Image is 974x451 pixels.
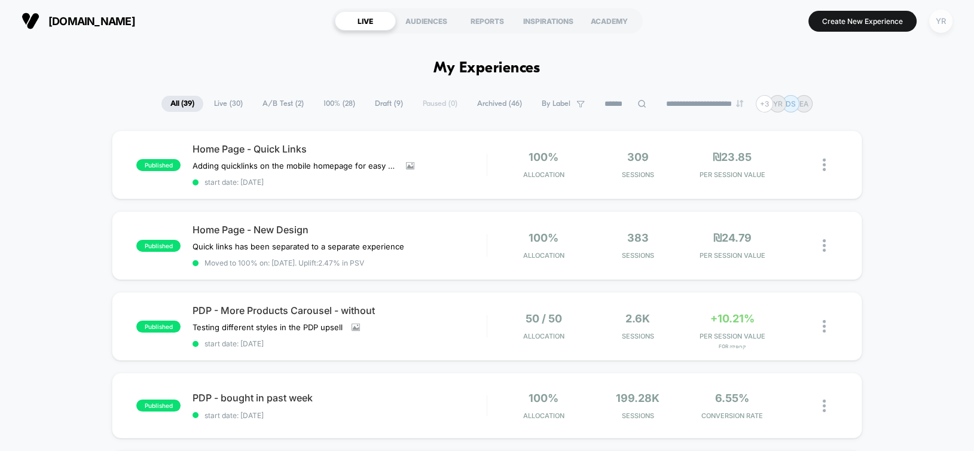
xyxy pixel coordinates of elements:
span: 6.55% [715,392,749,404]
p: EA [799,99,808,108]
span: PER SESSION VALUE [688,170,777,179]
span: Allocation [523,170,564,179]
span: ₪23.85 [713,151,752,163]
p: DS [786,99,796,108]
span: Testing different styles in the PDP upsell [193,322,343,332]
img: close [823,320,826,333]
span: Archived ( 46 ) [468,96,531,112]
img: close [823,239,826,252]
span: +10.21% [710,312,754,325]
span: PDP - bought in past week [193,392,486,404]
span: published [136,159,181,171]
span: Home Page - New Design [193,224,486,236]
button: Create New Experience [808,11,917,32]
span: 309 [627,151,649,163]
span: published [136,321,181,333]
span: start date: [DATE] [193,178,486,187]
img: end [736,100,743,107]
span: Allocation [523,412,564,420]
span: Sessions [594,412,682,420]
p: YR [773,99,783,108]
span: Home Page - Quick Links [193,143,486,155]
div: ACADEMY [579,11,640,31]
button: [DOMAIN_NAME] [18,11,139,31]
span: 100% [529,151,558,163]
span: published [136,400,181,412]
div: INSPIRATIONS [518,11,579,31]
img: close [823,159,826,171]
span: Quick links has been separated to a separate experience [193,242,404,251]
span: ₪24.79 [713,231,751,244]
button: YR [926,9,956,33]
span: PER SESSION VALUE [688,251,777,260]
span: 100% [529,392,558,404]
span: published [136,240,181,252]
div: AUDIENCES [396,11,457,31]
span: All ( 39 ) [161,96,203,112]
img: Visually logo [22,12,39,30]
span: 199.28k [616,392,659,404]
span: Allocation [523,251,564,260]
span: for קרוסלה [688,343,777,349]
span: Allocation [523,332,564,340]
span: Sessions [594,251,682,260]
div: + 3 [756,95,773,112]
span: PDP - More Products Carousel - without [193,304,486,316]
span: 383 [627,231,649,244]
span: Sessions [594,332,682,340]
img: close [823,400,826,412]
span: 100% ( 28 ) [315,96,364,112]
span: Adding quicklinks on the mobile homepage for easy navigation - including links to the RH page [193,161,397,170]
span: start date: [DATE] [193,411,486,420]
span: 50 / 50 [526,312,562,325]
span: 100% [529,231,558,244]
span: By Label [542,99,570,108]
span: CONVERSION RATE [688,412,777,420]
span: [DOMAIN_NAME] [48,15,135,28]
div: YR [929,10,952,33]
span: Moved to 100% on: [DATE] . Uplift: 2.47% in PSV [204,258,364,267]
div: REPORTS [457,11,518,31]
span: start date: [DATE] [193,339,486,348]
h1: My Experiences [433,60,541,77]
span: Live ( 30 ) [205,96,252,112]
span: A/B Test ( 2 ) [254,96,313,112]
div: LIVE [335,11,396,31]
span: PER SESSION VALUE [688,332,777,340]
span: 2.6k [625,312,650,325]
span: Draft ( 9 ) [366,96,412,112]
span: Sessions [594,170,682,179]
